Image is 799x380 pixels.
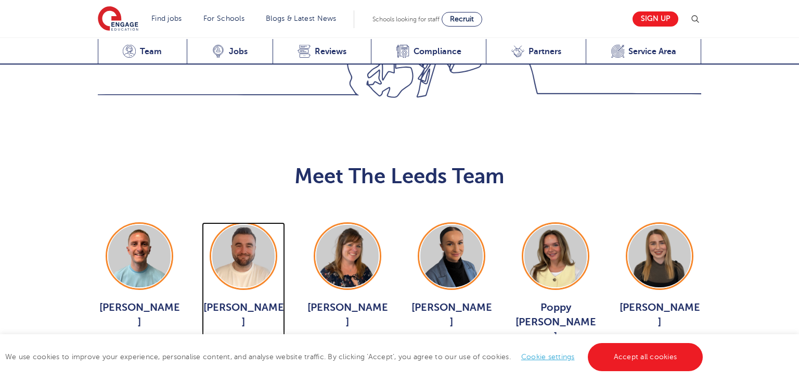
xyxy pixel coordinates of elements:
img: Layla McCosker [628,225,691,287]
img: Joanne Wright [316,225,379,287]
a: Sign up [633,11,678,27]
img: Poppy Burnside [524,225,587,287]
a: Compliance [371,39,486,65]
span: [PERSON_NAME] [98,300,181,330]
img: Engage Education [98,6,138,32]
a: Jobs [187,39,273,65]
a: [PERSON_NAME] View Jobs > [410,222,493,353]
img: Chris Rushton [212,225,275,287]
a: [PERSON_NAME] View Jobs > [618,222,701,353]
a: Accept all cookies [588,343,703,371]
a: Find jobs [151,15,182,22]
span: Poppy [PERSON_NAME] [514,300,597,344]
img: Holly Johnson [420,225,483,287]
span: Service Area [628,46,676,57]
span: [PERSON_NAME] [306,300,389,330]
span: [PERSON_NAME] [202,300,285,330]
span: Partners [529,46,561,57]
a: For Schools [203,15,244,22]
a: Service Area [586,39,701,65]
h2: Meet The Leeds Team [98,164,701,189]
a: [PERSON_NAME] View Jobs > [306,222,389,353]
span: Schools looking for staff [372,16,440,23]
a: Blogs & Latest News [266,15,337,22]
a: Poppy [PERSON_NAME] View Jobs > [514,222,597,368]
span: We use cookies to improve your experience, personalise content, and analyse website traffic. By c... [5,353,705,361]
span: Team [140,46,162,57]
a: [PERSON_NAME] View Jobs > [98,222,181,353]
a: Recruit [442,12,482,27]
a: Partners [486,39,586,65]
a: [PERSON_NAME] View Jobs > [202,222,285,353]
span: [PERSON_NAME] [410,300,493,330]
span: [PERSON_NAME] [618,300,701,330]
span: Reviews [315,46,346,57]
span: Compliance [414,46,461,57]
a: Reviews [273,39,371,65]
a: Team [98,39,187,65]
img: George Dignam [108,225,171,287]
span: Recruit [450,15,474,23]
a: Cookie settings [521,353,575,361]
span: Jobs [229,46,248,57]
